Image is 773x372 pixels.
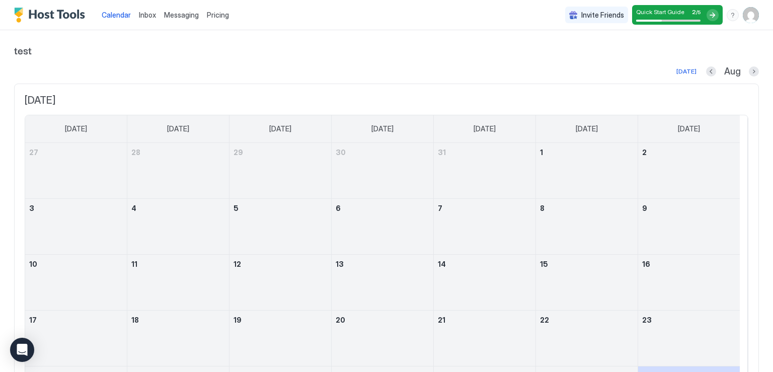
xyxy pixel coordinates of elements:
a: August 6, 2025 [332,199,433,217]
div: [DATE] [676,67,697,76]
a: August 11, 2025 [127,255,229,273]
span: Aug [724,66,741,78]
span: 14 [438,260,446,268]
a: August 15, 2025 [536,255,638,273]
td: August 22, 2025 [535,310,638,366]
span: 28 [131,148,140,157]
span: 29 [234,148,243,157]
td: July 31, 2025 [433,143,535,199]
a: August 13, 2025 [332,255,433,273]
td: August 14, 2025 [433,254,535,310]
td: August 8, 2025 [535,198,638,254]
a: August 8, 2025 [536,199,638,217]
span: 19 [234,316,242,324]
span: Invite Friends [581,11,624,20]
span: 3 [29,204,34,212]
span: 20 [336,316,345,324]
span: Messaging [164,11,199,19]
a: Friday [566,115,608,142]
div: Open Intercom Messenger [10,338,34,362]
a: August 4, 2025 [127,199,229,217]
span: 31 [438,148,446,157]
a: Host Tools Logo [14,8,90,23]
span: 5 [234,204,239,212]
td: August 3, 2025 [25,198,127,254]
a: August 9, 2025 [638,199,740,217]
a: Tuesday [259,115,301,142]
td: August 19, 2025 [229,310,332,366]
span: 9 [642,204,647,212]
a: August 14, 2025 [434,255,535,273]
span: [DATE] [269,124,291,133]
span: 16 [642,260,650,268]
a: August 12, 2025 [229,255,331,273]
td: August 4, 2025 [127,198,229,254]
span: Calendar [102,11,131,19]
span: 30 [336,148,346,157]
a: Inbox [139,10,156,20]
a: August 5, 2025 [229,199,331,217]
span: 6 [336,204,341,212]
td: August 15, 2025 [535,254,638,310]
div: User profile [743,7,759,23]
a: July 30, 2025 [332,143,433,162]
a: July 27, 2025 [25,143,127,162]
td: August 9, 2025 [638,198,740,254]
td: August 5, 2025 [229,198,332,254]
a: July 29, 2025 [229,143,331,162]
a: August 3, 2025 [25,199,127,217]
span: Pricing [207,11,229,20]
span: 10 [29,260,37,268]
span: 7 [438,204,442,212]
a: August 2, 2025 [638,143,740,162]
span: [DATE] [371,124,394,133]
span: [DATE] [167,124,189,133]
a: Thursday [463,115,506,142]
span: 23 [642,316,652,324]
a: August 18, 2025 [127,311,229,329]
button: Next month [749,66,759,77]
span: 27 [29,148,38,157]
div: menu [727,9,739,21]
a: August 17, 2025 [25,311,127,329]
a: July 31, 2025 [434,143,535,162]
span: 4 [131,204,136,212]
a: Saturday [668,115,710,142]
a: August 16, 2025 [638,255,740,273]
a: Sunday [55,115,97,142]
a: August 1, 2025 [536,143,638,162]
td: August 13, 2025 [332,254,434,310]
td: July 27, 2025 [25,143,127,199]
span: 11 [131,260,137,268]
span: Quick Start Guide [636,8,684,16]
span: 1 [540,148,543,157]
button: [DATE] [675,65,698,78]
a: August 7, 2025 [434,199,535,217]
span: [DATE] [25,94,748,107]
a: August 22, 2025 [536,311,638,329]
td: August 18, 2025 [127,310,229,366]
a: July 28, 2025 [127,143,229,162]
span: 2 [642,148,647,157]
span: 21 [438,316,445,324]
span: 15 [540,260,548,268]
a: Messaging [164,10,199,20]
td: August 10, 2025 [25,254,127,310]
a: August 10, 2025 [25,255,127,273]
td: July 29, 2025 [229,143,332,199]
span: 2 [692,8,696,16]
td: August 11, 2025 [127,254,229,310]
span: [DATE] [576,124,598,133]
td: July 28, 2025 [127,143,229,199]
span: 8 [540,204,545,212]
td: August 16, 2025 [638,254,740,310]
span: test [14,42,759,57]
span: 12 [234,260,241,268]
span: Inbox [139,11,156,19]
a: August 23, 2025 [638,311,740,329]
td: August 1, 2025 [535,143,638,199]
td: August 21, 2025 [433,310,535,366]
span: 22 [540,316,549,324]
a: August 19, 2025 [229,311,331,329]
